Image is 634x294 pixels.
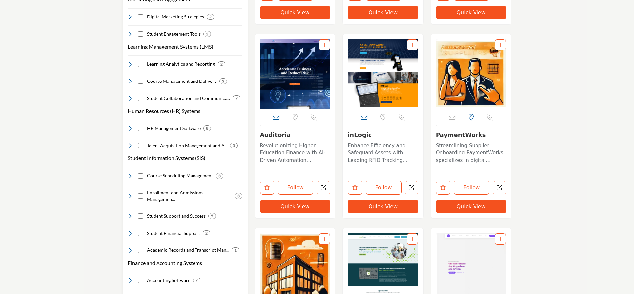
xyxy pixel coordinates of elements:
input: Select HR Management Software checkbox [138,126,143,131]
b: 3 [237,194,240,198]
h3: inLogic [348,131,418,139]
h4: Student Engagement Tools: Innovative tools designed to foster a deep connection between students ... [147,31,201,37]
div: 2 Results For Course Management and Delivery [219,78,227,84]
div: 3 Results For Enrollment and Admissions Management [235,193,242,199]
img: inLogic [348,39,418,109]
button: Like listing [436,181,450,195]
a: Open Listing in new tab [348,39,418,109]
h4: Student Support and Success: Tools dedicated to enhancing student experiences, ensuring they rece... [147,213,206,219]
div: 2 Results For Digital Marketing Strategies [207,14,214,20]
button: Quick View [260,200,331,213]
input: Select Talent Acquisition Management and Applicant Tracking checkbox [138,143,143,148]
input: Select Accounting Software checkbox [138,278,143,283]
div: 1 Results For Academic Records and Transcript Management [232,247,239,253]
input: Select Student Support and Success checkbox [138,213,143,219]
a: Auditoria [260,131,291,138]
div: 2 Results For Student Financial Support [203,230,210,236]
div: 2 Results For Student Engagement Tools [203,31,211,37]
button: Follow [366,181,402,195]
input: Select Course Management and Delivery checkbox [138,79,143,84]
button: Human Resources (HR) Systems [128,107,200,115]
img: Auditoria [260,39,330,109]
h3: PaymentWorks [436,131,507,139]
a: Open inlogic in new tab [405,181,418,195]
b: 2 [205,231,208,236]
h4: Enrollment and Admissions Management: Streamlined systems ensuring seamless student onboarding ex... [147,189,232,202]
div: 5 Results For Student Support and Success [208,213,216,219]
input: Select Academic Records and Transcript Management checkbox [138,248,143,253]
input: Select Student Financial Support checkbox [138,231,143,236]
button: Quick View [348,6,418,19]
p: Streamlining Supplier Onboarding PaymentWorks specializes in digital supplier onboarding, offerin... [436,142,507,164]
h4: Course Management and Delivery: Comprehensive platforms ensuring dynamic and effective course del... [147,78,217,84]
a: PaymentWorks [436,131,486,138]
a: Open paymentworks in new tab [493,181,506,195]
h4: Accounting Software: Reliable and sector-specific financial tools, crafted for managing education... [147,277,190,284]
h4: Academic Records and Transcript Management: Robust systems ensuring accurate, efficient, and secu... [147,247,229,253]
b: 3 [233,143,235,148]
b: 1 [234,248,237,253]
a: Add To List [322,42,326,48]
a: Open Listing in new tab [260,39,330,109]
b: 2 [220,62,223,67]
button: Quick View [436,6,507,19]
h4: HR Management Software: Precision tools tailored for the educational sector, ensuring effective s... [147,125,201,132]
button: Quick View [260,6,331,19]
button: Quick View [348,200,418,213]
input: Select Course Scheduling Management checkbox [138,173,143,179]
b: 3 [218,174,221,178]
b: 2 [222,79,224,83]
div: 3 Results For Talent Acquisition Management and Applicant Tracking [230,143,238,148]
div: 7 Results For Student Collaboration and Communication [233,95,240,101]
input: Select Enrollment and Admissions Management checkbox [138,193,143,199]
div: 7 Results For Accounting Software [193,278,200,283]
h4: Learning Analytics and Reporting: In-depth insights into student performance and learning outcome... [147,61,215,67]
button: Follow [454,181,490,195]
button: Finance and Accounting Systems [128,259,202,267]
a: Revolutionizing Higher Education Finance with AI-Driven Automation Solutions This innovative comp... [260,140,331,164]
a: Open Listing in new tab [436,39,506,109]
h4: Student Financial Support: Student Financial Support [147,230,200,237]
a: Add To List [410,42,414,48]
div: 2 Results For Learning Analytics and Reporting [218,61,225,67]
button: Quick View [436,200,507,213]
input: Select Student Collaboration and Communication checkbox [138,96,143,101]
p: Enhance Efficiency and Safeguard Assets with Leading RFID Tracking Solutions for Higher Education... [348,142,418,164]
b: 7 [235,96,238,101]
h4: Student Collaboration and Communication: Platforms promoting student interaction, enabling effect... [147,95,230,102]
b: 2 [209,15,212,19]
b: 8 [206,126,208,131]
h3: Auditoria [260,131,331,139]
h4: Talent Acquisition Management and Applicant Tracking: Comprehensive systems designed to identify,... [147,142,228,149]
a: Add To List [410,236,414,242]
h4: Course Scheduling Management: Advanced systems optimized for creating and managing course timetab... [147,172,213,179]
b: 2 [206,32,208,36]
div: 3 Results For Course Scheduling Management [216,173,223,179]
a: inLogic [348,131,372,138]
input: Select Learning Analytics and Reporting checkbox [138,62,143,67]
a: Streamlining Supplier Onboarding PaymentWorks specializes in digital supplier onboarding, offerin... [436,140,507,164]
input: Select Digital Marketing Strategies checkbox [138,14,143,19]
div: 8 Results For HR Management Software [203,125,211,131]
button: Student Information Systems (SIS) [128,154,205,162]
a: Add To List [498,42,502,48]
a: Open auditoria in new tab [317,181,330,195]
button: Learning Management Systems (LMS) [128,43,213,50]
a: Add To List [322,236,326,242]
button: Follow [278,181,314,195]
img: PaymentWorks [436,39,506,109]
h4: Digital Marketing Strategies: Forward-thinking strategies tailored to promote institutional visib... [147,14,204,20]
b: 5 [211,214,213,218]
a: Enhance Efficiency and Safeguard Assets with Leading RFID Tracking Solutions for Higher Education... [348,140,418,164]
p: Revolutionizing Higher Education Finance with AI-Driven Automation Solutions This innovative comp... [260,142,331,164]
button: Like listing [348,181,362,195]
button: Like listing [260,181,274,195]
b: 7 [195,278,198,283]
a: Add To List [498,236,502,242]
input: Select Student Engagement Tools checkbox [138,31,143,37]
